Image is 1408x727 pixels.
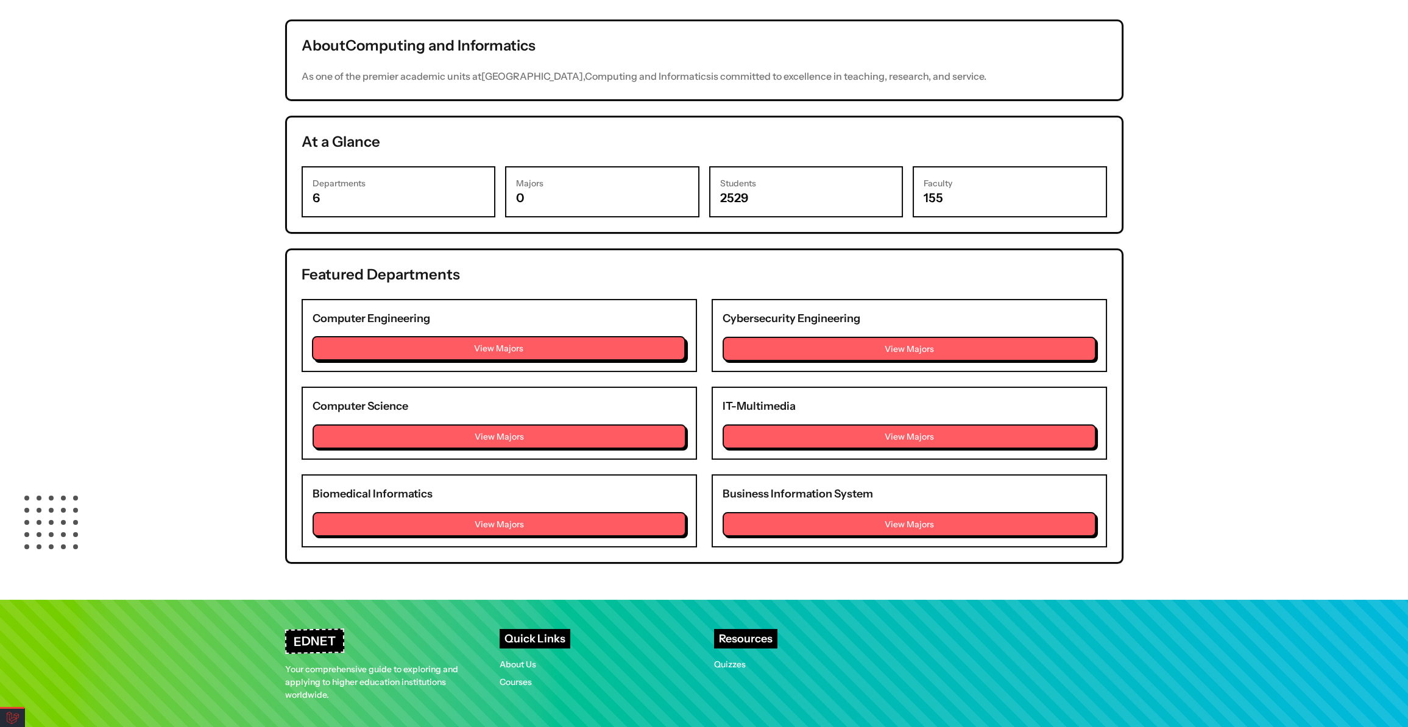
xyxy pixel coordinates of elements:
[500,659,536,670] a: About Us
[302,265,1107,284] h2: Featured Departments
[313,424,686,449] button: View Majors
[516,189,688,206] p: 0
[312,336,685,360] button: View Majors
[516,177,688,189] h3: Majors
[313,519,686,530] a: View Majors
[723,337,1096,361] button: View Majors
[723,431,1096,442] a: View Majors
[302,68,1107,85] p: As one of the premier academic units at [GEOGRAPHIC_DATA] , Computing and Informatics is committe...
[313,343,686,354] a: View Majors
[313,512,686,536] button: View Majors
[313,485,686,502] h3: Biomedical Informatics
[723,310,1096,327] h3: Cybersecurity Engineering
[924,177,1096,189] h3: Faculty
[723,519,1096,530] a: View Majors
[723,343,1096,354] a: View Majors
[313,189,485,206] p: 6
[720,177,893,189] h3: Students
[500,676,532,687] a: Courses
[313,431,686,442] a: View Majors
[723,398,1096,415] h3: IT-Multimedia
[285,628,344,654] h3: EDNET
[285,663,480,701] p: Your comprehensive guide to exploring and applying to higher education institutions worldwide.
[723,424,1096,449] button: View Majors
[924,189,1096,206] p: 155
[302,132,1107,152] h2: At a Glance
[723,512,1096,536] button: View Majors
[313,310,686,327] h3: Computer Engineering
[313,177,485,189] h3: Departments
[714,629,777,648] h4: Resources
[500,629,570,648] h4: Quick Links
[302,36,1107,55] h2: About Computing and Informatics
[723,485,1096,502] h3: Business Information System
[714,659,746,670] a: Quizzes
[313,398,686,415] h3: Computer Science
[720,189,893,206] p: 2529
